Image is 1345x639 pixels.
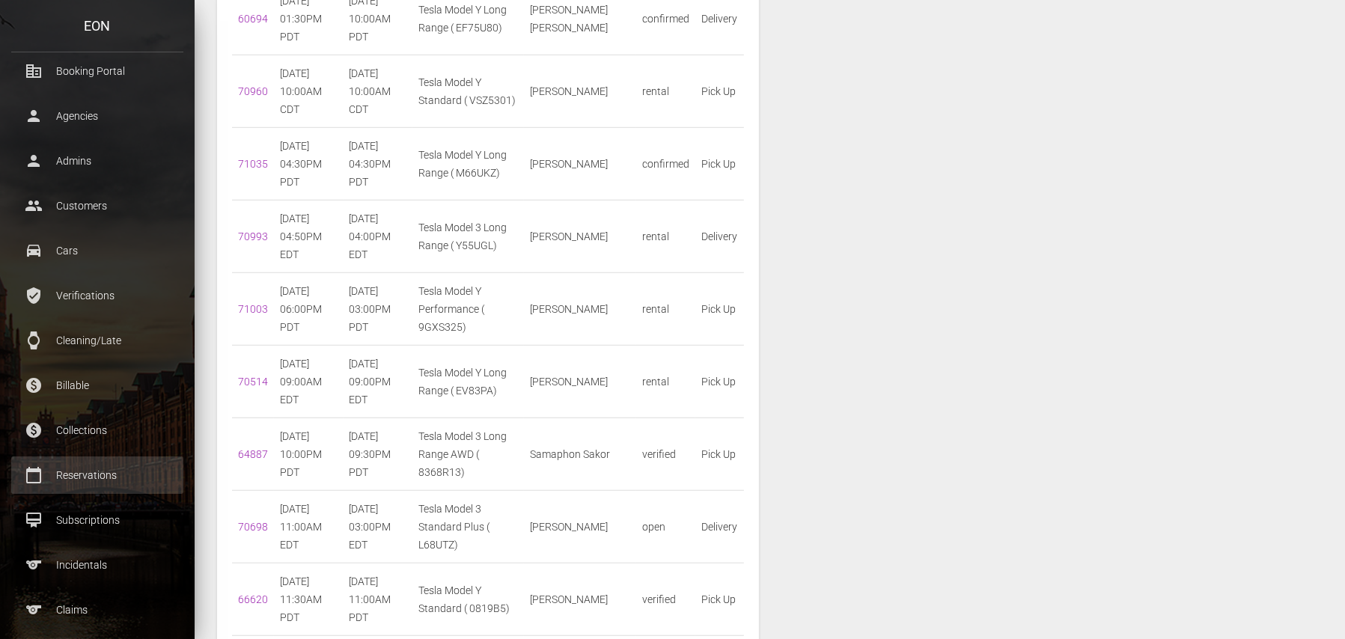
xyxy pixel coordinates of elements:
[22,374,172,397] p: Billable
[344,490,413,563] td: [DATE] 03:00PM EDT
[274,200,344,272] td: [DATE] 04:50PM EDT
[695,127,743,200] td: Pick Up
[238,303,268,315] a: 71003
[238,158,268,170] a: 71035
[11,322,183,359] a: watch Cleaning/Late
[11,97,183,135] a: person Agencies
[22,195,172,217] p: Customers
[524,563,636,635] td: [PERSON_NAME]
[695,418,743,490] td: Pick Up
[524,490,636,563] td: [PERSON_NAME]
[636,490,695,563] td: open
[524,127,636,200] td: [PERSON_NAME]
[524,55,636,127] td: [PERSON_NAME]
[274,418,344,490] td: [DATE] 10:00PM PDT
[22,599,172,621] p: Claims
[274,563,344,635] td: [DATE] 11:30AM PDT
[238,13,268,25] a: 60694
[344,345,413,418] td: [DATE] 09:00PM EDT
[22,464,172,486] p: Reservations
[695,272,743,345] td: Pick Up
[22,554,172,576] p: Incidentals
[22,105,172,127] p: Agencies
[636,563,695,635] td: verified
[274,345,344,418] td: [DATE] 09:00AM EDT
[11,591,183,629] a: sports Claims
[695,490,743,563] td: Delivery
[344,127,413,200] td: [DATE] 04:30PM PDT
[695,200,743,272] td: Delivery
[238,593,268,605] a: 66620
[695,345,743,418] td: Pick Up
[11,52,183,90] a: corporate_fare Booking Portal
[238,376,268,388] a: 70514
[22,60,172,82] p: Booking Portal
[274,272,344,345] td: [DATE] 06:00PM PDT
[22,329,172,352] p: Cleaning/Late
[412,200,524,272] td: Tesla Model 3 Long Range ( Y55UGL)
[11,412,183,449] a: paid Collections
[524,272,636,345] td: [PERSON_NAME]
[274,55,344,127] td: [DATE] 10:00AM CDT
[11,187,183,224] a: people Customers
[22,284,172,307] p: Verifications
[412,490,524,563] td: Tesla Model 3 Standard Plus ( L68UTZ)
[695,55,743,127] td: Pick Up
[636,55,695,127] td: rental
[344,55,413,127] td: [DATE] 10:00AM CDT
[344,200,413,272] td: [DATE] 04:00PM EDT
[636,418,695,490] td: verified
[11,232,183,269] a: drive_eta Cars
[636,345,695,418] td: rental
[636,127,695,200] td: confirmed
[524,200,636,272] td: [PERSON_NAME]
[412,345,524,418] td: Tesla Model Y Long Range ( EV83PA)
[11,367,183,404] a: paid Billable
[274,490,344,563] td: [DATE] 11:00AM EDT
[11,456,183,494] a: calendar_today Reservations
[412,418,524,490] td: Tesla Model 3 Long Range AWD ( 8368R13)
[238,521,268,533] a: 70698
[412,272,524,345] td: Tesla Model Y Performance ( 9GXS325)
[238,448,268,460] a: 64887
[238,85,268,97] a: 70960
[11,142,183,180] a: person Admins
[344,418,413,490] td: [DATE] 09:30PM PDT
[412,55,524,127] td: Tesla Model Y Standard ( VSZ5301)
[636,200,695,272] td: rental
[274,127,344,200] td: [DATE] 04:30PM PDT
[524,345,636,418] td: [PERSON_NAME]
[22,509,172,531] p: Subscriptions
[636,272,695,345] td: rental
[412,127,524,200] td: Tesla Model Y Long Range ( M66UKZ)
[344,563,413,635] td: [DATE] 11:00AM PDT
[524,418,636,490] td: Samaphon Sakor
[11,546,183,584] a: sports Incidentals
[412,563,524,635] td: Tesla Model Y Standard ( 0819B5)
[238,230,268,242] a: 70993
[11,277,183,314] a: verified_user Verifications
[22,150,172,172] p: Admins
[11,501,183,539] a: card_membership Subscriptions
[22,239,172,262] p: Cars
[22,419,172,441] p: Collections
[695,563,743,635] td: Pick Up
[344,272,413,345] td: [DATE] 03:00PM PDT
